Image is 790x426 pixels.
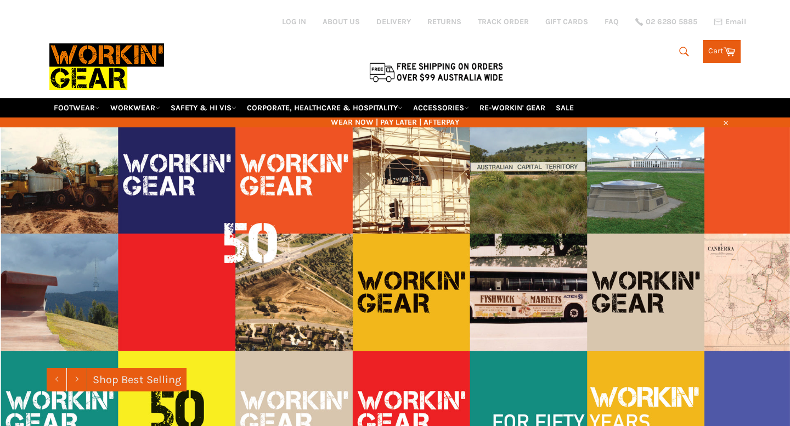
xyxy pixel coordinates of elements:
[427,16,461,27] a: RETURNS
[166,98,241,117] a: SAFETY & HI VIS
[282,17,306,26] a: Log in
[646,18,697,26] span: 02 6280 5885
[106,98,165,117] a: WORKWEAR
[714,18,746,26] a: Email
[703,40,741,63] a: Cart
[635,18,697,26] a: 02 6280 5885
[725,18,746,26] span: Email
[545,16,588,27] a: GIFT CARDS
[475,98,550,117] a: RE-WORKIN' GEAR
[323,16,360,27] a: ABOUT US
[49,117,741,127] span: WEAR NOW | PAY LATER | AFTERPAY
[87,368,187,391] a: Shop Best Selling
[376,16,411,27] a: DELIVERY
[49,98,104,117] a: FOOTWEAR
[551,98,578,117] a: SALE
[605,16,619,27] a: FAQ
[409,98,473,117] a: ACCESSORIES
[49,36,164,98] img: Workin Gear leaders in Workwear, Safety Boots, PPE, Uniforms. Australia's No.1 in Workwear
[242,98,407,117] a: CORPORATE, HEALTHCARE & HOSPITALITY
[478,16,529,27] a: TRACK ORDER
[368,60,505,83] img: Flat $9.95 shipping Australia wide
